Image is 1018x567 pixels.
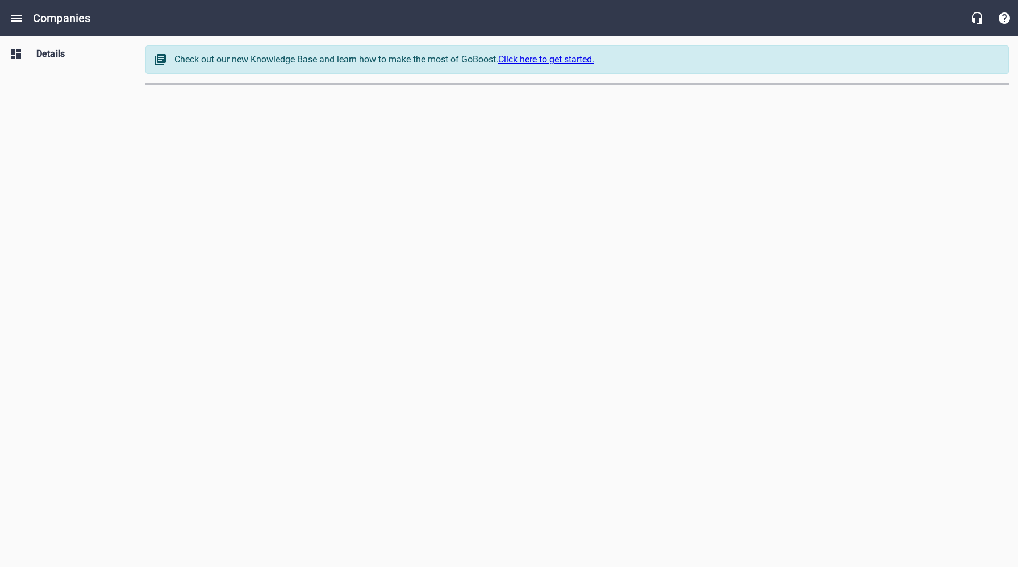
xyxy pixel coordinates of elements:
[36,47,123,61] span: Details
[33,9,90,27] h6: Companies
[991,5,1018,32] button: Support Portal
[963,5,991,32] button: Live Chat
[174,53,997,66] div: Check out our new Knowledge Base and learn how to make the most of GoBoost.
[498,54,594,65] a: Click here to get started.
[3,5,30,32] button: Open drawer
